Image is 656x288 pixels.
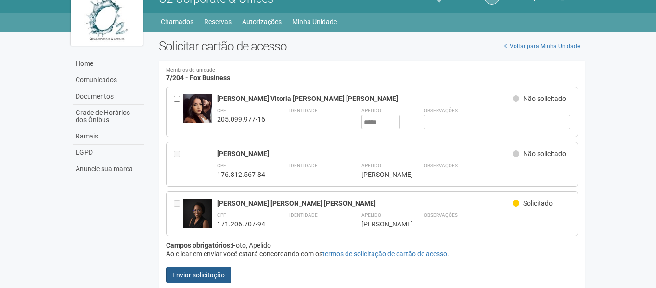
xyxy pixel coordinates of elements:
[166,241,232,249] strong: Campos obrigatórios:
[166,241,579,250] div: Foto, Apelido
[523,200,553,207] span: Solicitado
[217,150,513,158] div: [PERSON_NAME]
[424,213,458,218] strong: Observações
[361,170,400,179] div: [PERSON_NAME]
[166,68,579,73] small: Membros da unidade
[217,170,265,179] div: 176.812.567-84
[292,15,337,28] a: Minha Unidade
[217,115,265,124] div: 205.099.977-16
[424,108,458,113] strong: Observações
[217,163,226,168] strong: CPF
[289,163,318,168] strong: Identidade
[242,15,282,28] a: Autorizações
[523,95,566,102] span: Não solicitado
[361,213,381,218] strong: Apelido
[183,94,212,139] img: user.jpg
[166,267,231,283] button: Enviar solicitação
[361,220,400,228] div: [PERSON_NAME]
[73,72,144,88] a: Comunicados
[217,213,226,218] strong: CPF
[289,108,318,113] strong: Identidade
[523,150,566,158] span: Não solicitado
[73,88,144,105] a: Documentos
[499,39,585,53] a: Voltar para Minha Unidade
[322,250,447,258] a: termos de solicitação de cartão de acesso
[73,145,144,161] a: LGPD
[73,161,144,177] a: Anuncie sua marca
[361,108,381,113] strong: Apelido
[166,68,579,82] h4: 7/204 - Fox Business
[159,39,586,53] h2: Solicitar cartão de acesso
[174,199,183,228] div: Entre em contato com a Aministração para solicitar o cancelamento ou 2a via
[361,163,381,168] strong: Apelido
[73,105,144,128] a: Grade de Horários dos Ônibus
[73,56,144,72] a: Home
[183,199,212,238] img: user.jpg
[217,220,265,228] div: 171.206.707-94
[204,15,232,28] a: Reservas
[73,128,144,145] a: Ramais
[161,15,193,28] a: Chamados
[217,108,226,113] strong: CPF
[289,213,318,218] strong: Identidade
[166,250,579,258] div: Ao clicar em enviar você estará concordando com os .
[424,163,458,168] strong: Observações
[217,199,513,208] div: [PERSON_NAME] [PERSON_NAME] [PERSON_NAME]
[217,94,513,103] div: [PERSON_NAME] Vitoria [PERSON_NAME] [PERSON_NAME]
